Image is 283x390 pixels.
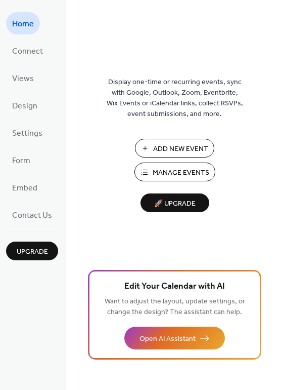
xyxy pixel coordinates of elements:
span: Add New Event [153,144,208,154]
button: 🚀 Upgrade [140,193,209,212]
a: Connect [6,40,49,62]
span: Contact Us [12,208,52,224]
a: Embed [6,176,43,199]
a: Design [6,94,43,116]
a: Form [6,149,36,171]
span: Settings [12,126,42,142]
span: Embed [12,180,37,197]
button: Manage Events [134,163,215,181]
span: Manage Events [153,168,209,178]
span: Edit Your Calendar with AI [124,280,225,294]
span: Display one-time or recurring events, sync with Google, Outlook, Zoom, Eventbrite, Wix Events or ... [107,77,243,120]
button: Open AI Assistant [124,327,225,349]
span: Connect [12,44,43,60]
button: Add New Event [135,139,214,158]
span: Home [12,16,34,32]
button: Upgrade [6,242,58,260]
span: Views [12,71,34,87]
a: Contact Us [6,204,58,226]
span: Form [12,153,30,169]
span: Open AI Assistant [139,334,196,344]
span: Upgrade [17,247,48,257]
span: Design [12,98,37,114]
span: Want to adjust the layout, update settings, or change the design? The assistant can help. [105,295,245,319]
a: Home [6,12,40,34]
a: Views [6,67,40,89]
span: 🚀 Upgrade [147,197,203,211]
a: Settings [6,122,49,144]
